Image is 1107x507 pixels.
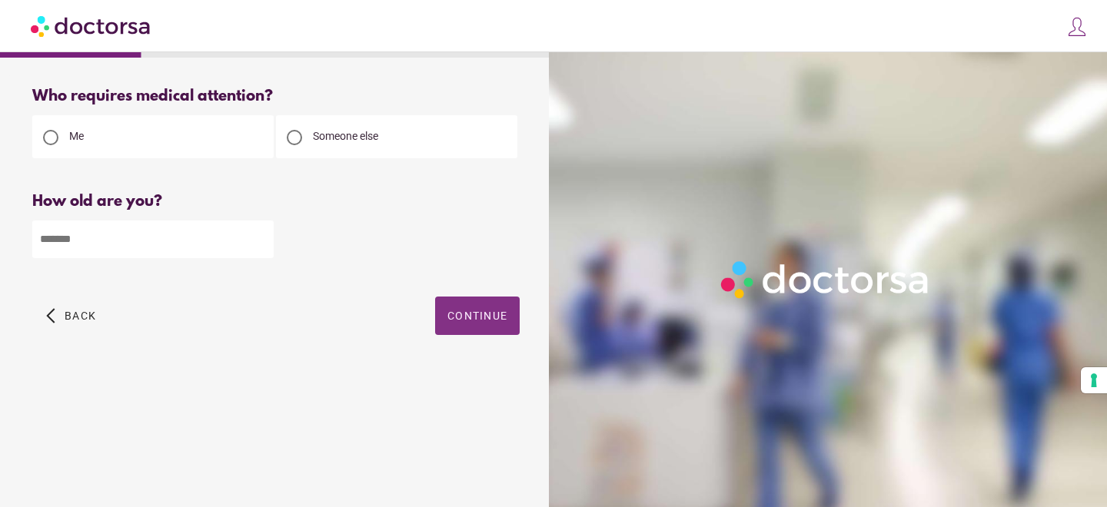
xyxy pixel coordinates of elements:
[1081,367,1107,393] button: Your consent preferences for tracking technologies
[32,193,520,210] div: How old are you?
[1066,16,1088,38] img: icons8-customer-100.png
[435,297,520,335] button: Continue
[313,130,378,142] span: Someone else
[715,255,936,304] img: Logo-Doctorsa-trans-White-partial-flat.png
[32,88,520,105] div: Who requires medical attention?
[447,310,507,322] span: Continue
[31,8,152,43] img: Doctorsa.com
[69,130,84,142] span: Me
[40,297,102,335] button: arrow_back_ios Back
[65,310,96,322] span: Back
